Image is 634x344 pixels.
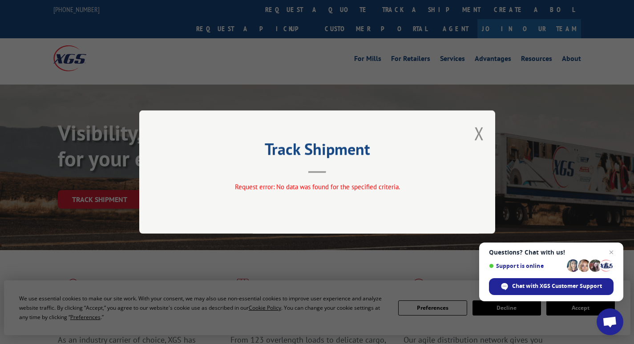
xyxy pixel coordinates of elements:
div: Chat with XGS Customer Support [489,278,614,295]
span: Request error: No data was found for the specified criteria. [234,182,400,191]
h2: Track Shipment [184,143,451,160]
span: Chat with XGS Customer Support [512,282,602,290]
button: Close modal [474,121,484,145]
span: Close chat [606,247,617,258]
span: Questions? Chat with us! [489,249,614,256]
div: Open chat [597,308,623,335]
span: Support is online [489,263,564,269]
